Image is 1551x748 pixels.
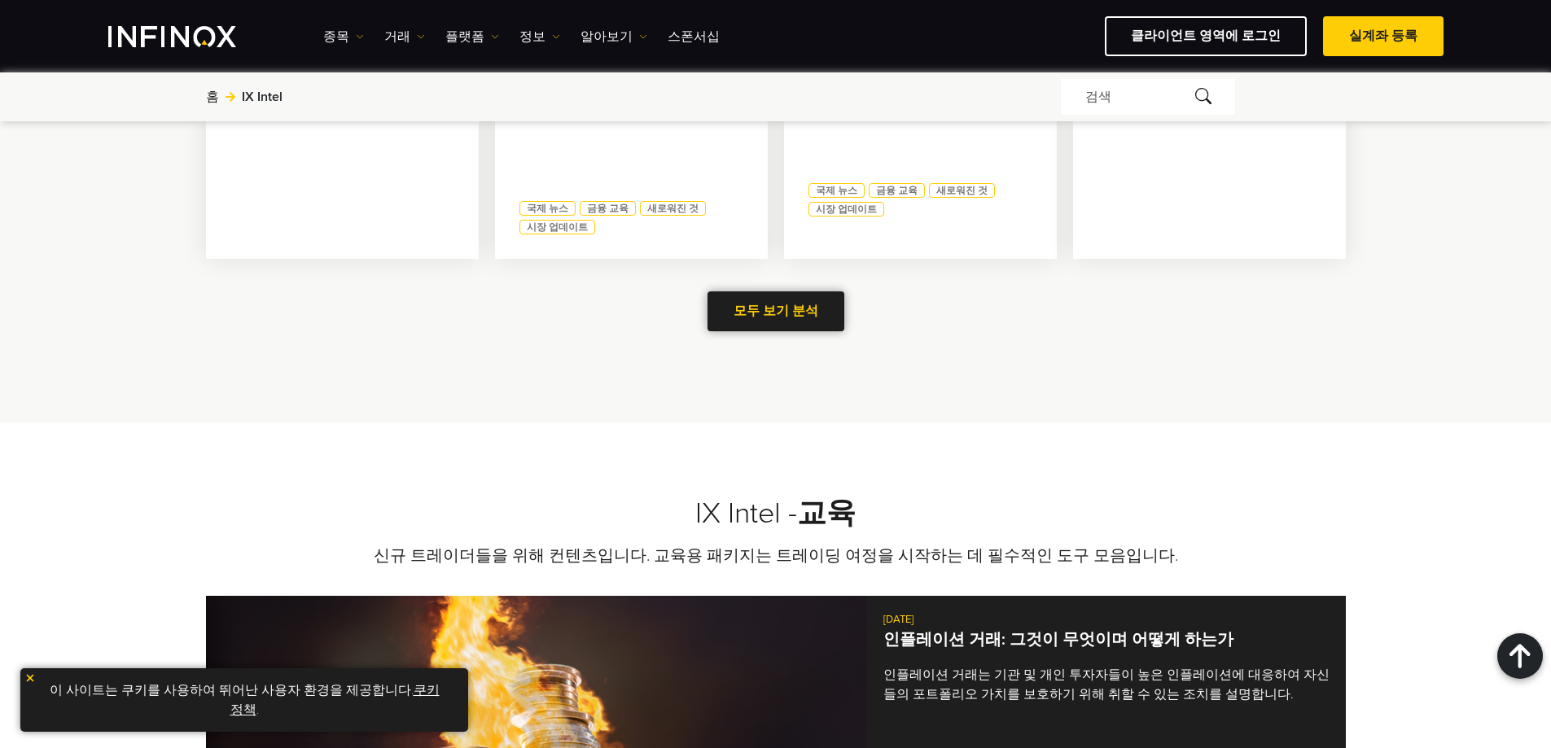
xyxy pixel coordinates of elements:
a: 금융 교육 [869,183,925,198]
a: 스폰서십 [668,27,720,46]
a: 플랫폼 [445,27,499,46]
a: 시장 업데이트 [808,202,884,217]
a: 정보 [519,27,560,46]
a: 홈 [206,87,219,107]
a: INFINOX Logo [108,26,274,47]
a: 종목 [323,27,364,46]
a: 인플레이션 거래: 그것이 무엇이며 어떻게 하는가 [883,630,1233,650]
a: 금융 교육 [580,201,636,216]
img: yellow close icon [24,672,36,684]
a: 실계좌 등록 [1323,16,1444,56]
p: 인플레이션 거래는 기관 및 개인 투자자들이 높은 인플레이션에 대응하여 자신들의 포트폴리오 가치를 보호하기 위해 취할 수 있는 조치를 설명합니다. [883,665,1330,704]
p: 이 사이트는 쿠키를 사용하여 뛰어난 사용자 환경을 제공합니다. . [28,676,460,724]
span: [DATE] [883,612,1330,628]
img: arrow-right [226,92,235,102]
a: 모두 보기 분석 [708,291,844,331]
a: IX Intel -교육 [695,496,856,531]
a: 새로워진 것 [929,183,995,198]
a: 새로워진 것 [640,201,706,216]
p: 신규 트레이더들을 위해 컨텐츠입니다. 교육용 패키지는 트레이딩 여정을 시작하는 데 필수적인 도구 모음입니다. [206,545,1346,567]
div: 검색 [1061,79,1235,115]
a: 클라이언트 영역에 로그인 [1105,16,1307,56]
span: 교육 [797,496,856,531]
a: 알아보기 [581,27,647,46]
a: 거래 [384,27,425,46]
a: 국제 뉴스 [808,183,865,198]
span: IX Intel [242,87,283,107]
a: 국제 뉴스 [519,201,576,216]
a: 시장 업데이트 [519,220,595,234]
